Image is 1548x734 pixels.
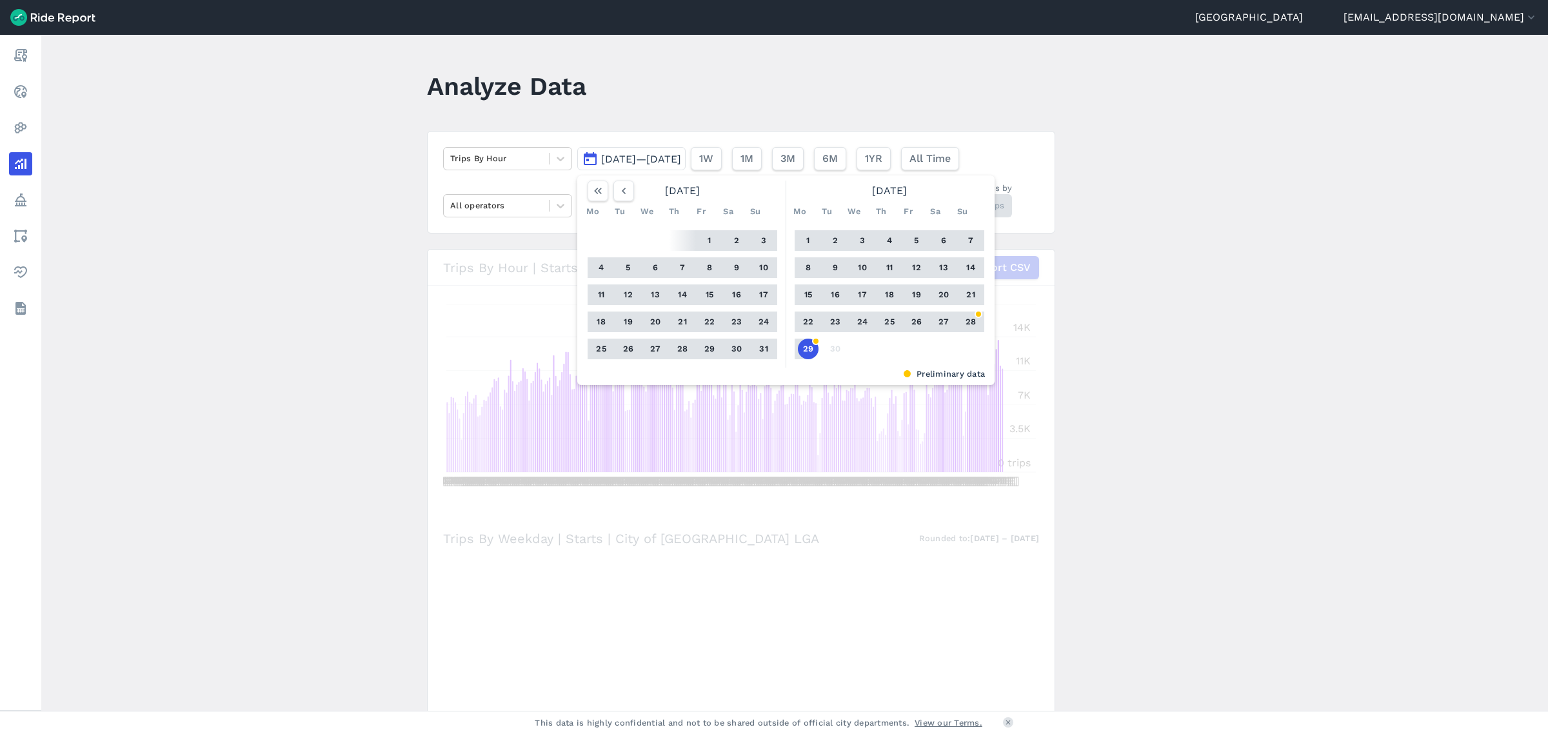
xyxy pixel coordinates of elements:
div: Fr [898,201,918,222]
button: 11 [879,257,900,278]
button: 3 [852,230,873,251]
button: 3M [772,147,804,170]
button: 17 [852,284,873,305]
button: 30 [825,339,846,359]
button: 7 [960,230,981,251]
button: 20 [933,284,954,305]
button: 23 [825,312,846,332]
button: 13 [645,284,666,305]
button: 10 [852,257,873,278]
a: Areas [9,224,32,248]
div: Su [952,201,973,222]
button: 11 [591,284,611,305]
button: 26 [906,312,927,332]
button: 9 [825,257,846,278]
button: 31 [753,339,774,359]
button: 2 [726,230,747,251]
button: 6M [814,147,846,170]
button: 29 [798,339,819,359]
div: Su [745,201,766,222]
a: Report [9,44,32,67]
button: 15 [699,284,720,305]
button: 1YR [857,147,891,170]
button: 20 [645,312,666,332]
div: Th [871,201,891,222]
button: 3 [753,230,774,251]
h1: Analyze Data [427,68,586,104]
div: Sa [718,201,739,222]
button: 4 [591,257,611,278]
a: View our Terms. [915,717,982,729]
div: We [844,201,864,222]
button: 18 [879,284,900,305]
button: 24 [852,312,873,332]
button: 9 [726,257,747,278]
button: 13 [933,257,954,278]
button: 1 [699,230,720,251]
button: 12 [618,284,639,305]
div: [DATE] [582,181,782,201]
a: Heatmaps [9,116,32,139]
a: Health [9,261,32,284]
button: 28 [960,312,981,332]
div: We [637,201,657,222]
a: Policy [9,188,32,212]
button: 28 [672,339,693,359]
button: 1W [691,147,722,170]
button: 26 [618,339,639,359]
div: Mo [582,201,603,222]
span: 1W [699,151,713,166]
div: Sa [925,201,946,222]
a: Realtime [9,80,32,103]
button: 25 [879,312,900,332]
button: 21 [672,312,693,332]
div: Th [664,201,684,222]
button: 6 [933,230,954,251]
button: 23 [726,312,747,332]
button: 4 [879,230,900,251]
button: 8 [699,257,720,278]
button: 17 [753,284,774,305]
button: All Time [901,147,959,170]
button: 14 [960,257,981,278]
button: 16 [825,284,846,305]
span: 1M [740,151,753,166]
div: Tu [817,201,837,222]
button: 22 [798,312,819,332]
button: 8 [798,257,819,278]
button: 5 [618,257,639,278]
a: Analyze [9,152,32,175]
span: 1YR [865,151,882,166]
button: 6 [645,257,666,278]
button: 30 [726,339,747,359]
div: Preliminary data [587,368,985,380]
img: Ride Report [10,9,95,26]
button: 10 [753,257,774,278]
span: 6M [822,151,838,166]
div: [DATE] [789,181,989,201]
button: 29 [699,339,720,359]
button: 14 [672,284,693,305]
button: [DATE]—[DATE] [577,147,686,170]
button: 25 [591,339,611,359]
button: 7 [672,257,693,278]
span: All Time [909,151,951,166]
div: Tu [610,201,630,222]
div: Mo [789,201,810,222]
button: 12 [906,257,927,278]
button: 2 [825,230,846,251]
button: 16 [726,284,747,305]
button: 1M [732,147,762,170]
div: Fr [691,201,711,222]
a: Datasets [9,297,32,320]
button: 15 [798,284,819,305]
button: 19 [906,284,927,305]
button: 21 [960,284,981,305]
button: 19 [618,312,639,332]
button: 22 [699,312,720,332]
button: 1 [798,230,819,251]
button: 5 [906,230,927,251]
span: 3M [780,151,795,166]
button: 27 [645,339,666,359]
button: 24 [753,312,774,332]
